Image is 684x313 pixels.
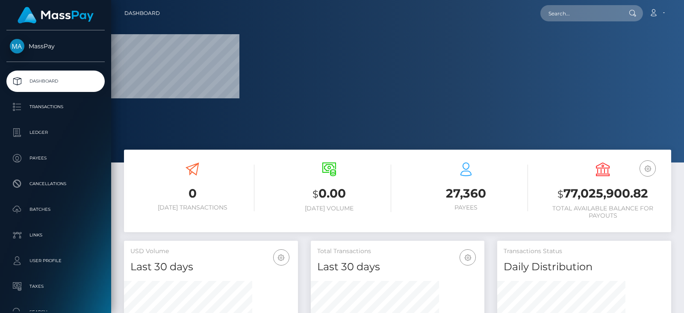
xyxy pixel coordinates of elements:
img: MassPay Logo [18,7,94,24]
p: User Profile [10,254,101,267]
a: Dashboard [124,4,160,22]
small: $ [313,188,318,200]
h4: Last 30 days [130,260,292,275]
h6: [DATE] Volume [267,205,391,212]
p: Cancellations [10,177,101,190]
h6: Total Available Balance for Payouts [541,205,665,219]
h3: 0 [130,185,254,202]
h3: 77,025,900.82 [541,185,665,203]
span: MassPay [6,42,105,50]
small: $ [557,188,563,200]
p: Ledger [10,126,101,139]
a: Taxes [6,276,105,297]
h4: Last 30 days [317,260,478,275]
a: Batches [6,199,105,220]
h5: Transactions Status [504,247,665,256]
a: Transactions [6,96,105,118]
a: Payees [6,148,105,169]
p: Transactions [10,100,101,113]
a: Links [6,224,105,246]
h6: [DATE] Transactions [130,204,254,211]
p: Taxes [10,280,101,293]
p: Batches [10,203,101,216]
h4: Daily Distribution [504,260,665,275]
input: Search... [540,5,621,21]
a: Cancellations [6,173,105,195]
a: Dashboard [6,71,105,92]
p: Dashboard [10,75,101,88]
p: Links [10,229,101,242]
h6: Payees [404,204,528,211]
h5: Total Transactions [317,247,478,256]
a: Ledger [6,122,105,143]
h3: 27,360 [404,185,528,202]
p: Payees [10,152,101,165]
h5: USD Volume [130,247,292,256]
img: MassPay [10,39,24,53]
a: User Profile [6,250,105,272]
h3: 0.00 [267,185,391,203]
